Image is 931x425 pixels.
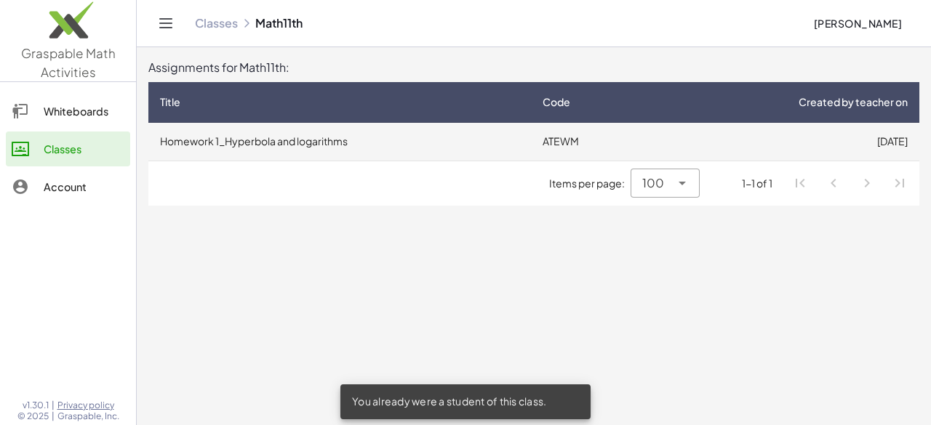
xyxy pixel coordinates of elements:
[652,123,919,161] td: [DATE]
[44,178,124,195] div: Account
[44,102,124,120] div: Whiteboards
[784,167,916,201] nav: Pagination Navigation
[195,16,238,31] a: Classes
[340,384,591,419] div: You already were a student of this class.
[52,400,55,411] span: |
[802,10,914,36] button: [PERSON_NAME]
[148,59,919,76] div: Assignments for Math11th:
[6,131,130,166] a: Classes
[6,169,130,204] a: Account
[44,140,124,158] div: Classes
[154,12,177,35] button: Toggle navigation
[21,45,116,80] span: Graspable Math Activities
[799,94,908,110] span: Created by teacher on
[17,410,49,422] span: © 2025
[160,94,180,110] span: Title
[52,410,55,422] span: |
[642,174,664,192] span: 100
[57,400,119,411] a: Privacy policy
[742,176,772,191] div: 1-1 of 1
[23,400,49,411] span: v1.30.1
[813,17,902,30] span: [PERSON_NAME]
[549,176,631,191] span: Items per page:
[148,123,531,161] td: Homework 1_Hyperbola and logarithms
[6,94,130,129] a: Whiteboards
[57,410,119,422] span: Graspable, Inc.
[531,123,651,161] td: ATEWM
[543,94,570,110] span: Code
